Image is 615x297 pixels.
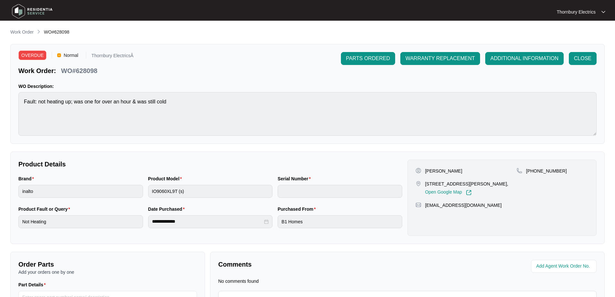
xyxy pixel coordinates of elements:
img: map-pin [517,168,522,174]
a: Work Order [9,29,35,36]
p: Order Parts [18,260,197,269]
img: chevron-right [36,29,41,34]
p: Thornbury Electrics [557,9,596,15]
label: Product Fault or Query [18,206,73,212]
span: PARTS ORDERED [346,55,390,62]
input: Date Purchased [152,218,263,225]
p: Work Order [10,29,34,35]
img: residentia service logo [10,2,55,21]
img: user-pin [415,168,421,174]
p: [PERSON_NAME] [425,168,462,174]
label: Product Model [148,175,185,182]
img: Link-External [466,190,472,196]
span: CLOSE [574,55,591,62]
p: Comments [218,260,403,269]
label: Date Purchased [148,206,187,212]
p: WO#628098 [61,66,97,75]
button: CLOSE [569,52,597,65]
button: ADDITIONAL INFORMATION [485,52,564,65]
p: WO Description: [18,83,597,90]
input: Product Model [148,185,273,198]
span: WO#628098 [44,29,69,35]
button: WARRANTY REPLACEMENT [400,52,480,65]
p: [PHONE_NUMBER] [526,168,567,174]
textarea: Fault: not heating up; was one for over an hour & was still cold [18,92,597,136]
input: Add Agent Work Order No. [536,262,593,270]
p: Product Details [18,160,402,169]
p: No comments found [218,278,259,284]
button: PARTS ORDERED [341,52,395,65]
a: Open Google Map [425,190,472,196]
span: ADDITIONAL INFORMATION [490,55,559,62]
p: Work Order: [18,66,56,75]
input: Product Fault or Query [18,215,143,228]
img: dropdown arrow [601,10,605,14]
label: Serial Number [278,175,313,182]
label: Brand [18,175,36,182]
input: Serial Number [278,185,402,198]
img: map-pin [415,181,421,186]
input: Brand [18,185,143,198]
p: [EMAIL_ADDRESS][DOMAIN_NAME] [425,202,502,208]
span: Normal [61,50,81,60]
label: Part Details [18,281,48,288]
p: Add your orders one by one [18,269,197,275]
p: Thornbury ElectricsÂ [91,53,133,60]
input: Purchased From [278,215,402,228]
label: Purchased From [278,206,318,212]
img: map-pin [415,202,421,208]
p: [STREET_ADDRESS][PERSON_NAME], [425,181,508,187]
span: OVERDUE [18,50,46,60]
img: Vercel Logo [57,53,61,57]
span: WARRANTY REPLACEMENT [405,55,475,62]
